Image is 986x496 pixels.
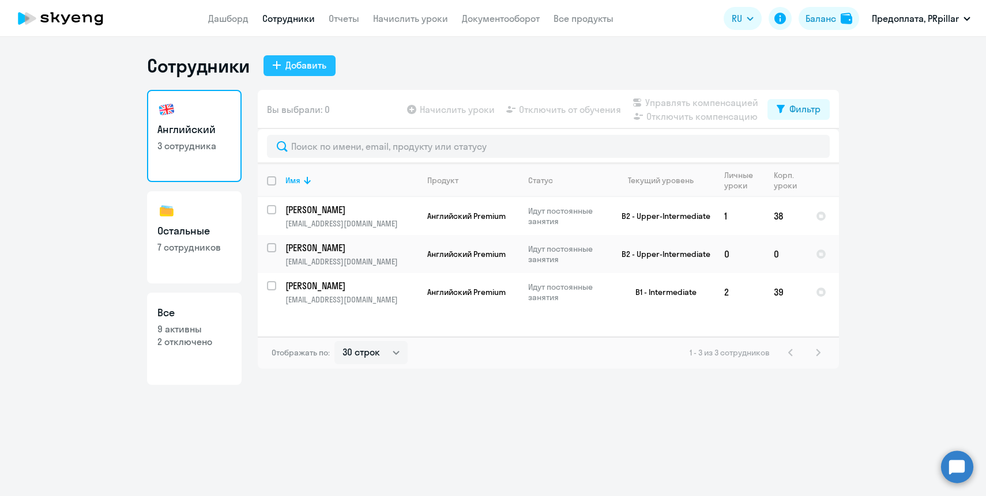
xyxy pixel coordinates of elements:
[608,235,715,273] td: B2 - Upper-Intermediate
[427,175,458,185] div: Продукт
[147,54,250,77] h1: Сотрудники
[789,102,821,116] div: Фильтр
[608,273,715,311] td: B1 - Intermediate
[208,13,249,24] a: Дашборд
[617,175,714,185] div: Текущий уровень
[147,293,242,385] a: Все9 активны2 отключено
[329,13,359,24] a: Отчеты
[774,170,799,191] div: Корп. уроки
[264,55,336,76] button: Добавить
[866,5,976,32] button: Предоплата, PRpillar
[147,191,242,283] a: Остальные7 сотрудников
[285,279,417,292] a: [PERSON_NAME]
[528,244,607,264] p: Идут постоянные занятия
[373,13,448,24] a: Начислить уроки
[715,235,765,273] td: 0
[427,249,506,259] span: Английский Premium
[157,335,231,348] p: 2 отключено
[690,347,770,358] span: 1 - 3 из 3 сотрудников
[157,139,231,152] p: 3 сотрудника
[157,224,231,238] h3: Остальные
[157,202,176,220] img: others
[724,7,762,30] button: RU
[528,282,607,302] p: Идут постоянные занятия
[262,13,315,24] a: Сотрудники
[767,99,830,120] button: Фильтр
[715,273,765,311] td: 2
[774,170,806,191] div: Корп. уроки
[528,206,607,226] p: Идут постоянные занятия
[724,170,757,191] div: Личные уроки
[628,175,694,185] div: Текущий уровень
[554,13,614,24] a: Все продукты
[267,135,830,158] input: Поиск по имени, email, продукту или статусу
[147,90,242,182] a: Английский3 сотрудника
[427,287,506,297] span: Английский Premium
[272,347,330,358] span: Отображать по:
[285,241,417,254] a: [PERSON_NAME]
[285,241,416,254] p: [PERSON_NAME]
[285,175,300,185] div: Имя
[427,211,506,221] span: Английский Premium
[799,7,859,30] button: Балансbalance
[427,175,518,185] div: Продукт
[732,12,742,25] span: RU
[528,175,553,185] div: Статус
[285,256,417,267] p: [EMAIL_ADDRESS][DOMAIN_NAME]
[841,13,852,24] img: balance
[765,197,807,235] td: 38
[608,197,715,235] td: B2 - Upper-Intermediate
[157,122,231,137] h3: Английский
[765,235,807,273] td: 0
[157,241,231,253] p: 7 сотрудников
[285,175,417,185] div: Имя
[157,305,231,320] h3: Все
[528,175,607,185] div: Статус
[715,197,765,235] td: 1
[462,13,540,24] a: Документооборот
[765,273,807,311] td: 39
[285,279,416,292] p: [PERSON_NAME]
[285,203,417,216] a: [PERSON_NAME]
[157,100,176,119] img: english
[872,12,959,25] p: Предоплата, PRpillar
[285,294,417,305] p: [EMAIL_ADDRESS][DOMAIN_NAME]
[157,323,231,335] p: 9 активны
[267,103,330,116] span: Вы выбрали: 0
[285,58,326,72] div: Добавить
[806,12,836,25] div: Баланс
[285,218,417,229] p: [EMAIL_ADDRESS][DOMAIN_NAME]
[285,203,416,216] p: [PERSON_NAME]
[724,170,764,191] div: Личные уроки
